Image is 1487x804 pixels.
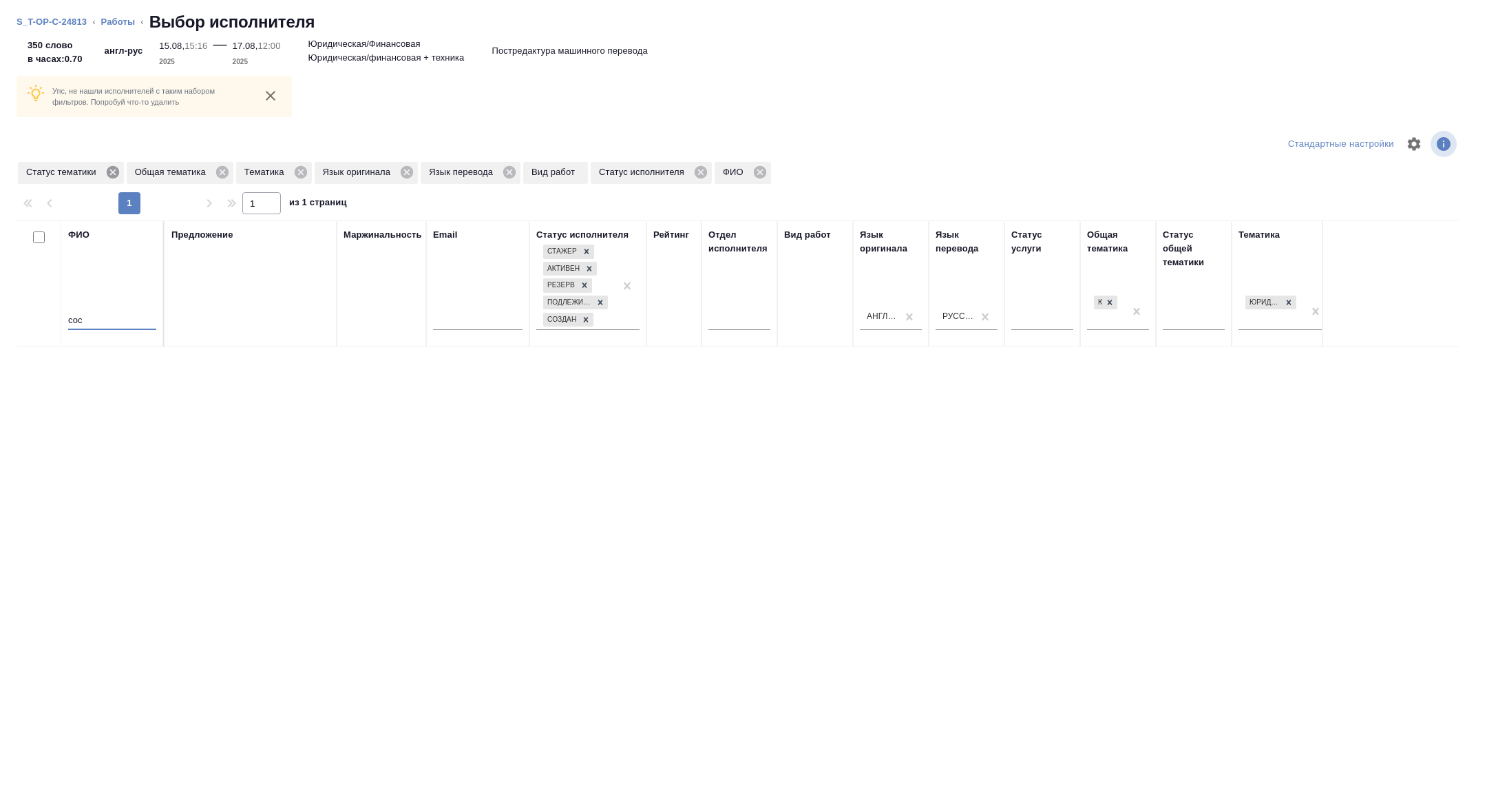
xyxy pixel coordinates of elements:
div: Общая тематика [1087,228,1149,256]
div: Язык оригинала [315,162,419,184]
li: ‹ [140,15,143,29]
p: 15:16 [184,41,207,51]
p: Язык перевода [429,165,498,179]
p: 12:00 [257,41,280,51]
div: Предложение [171,228,233,242]
div: ФИО [68,228,89,242]
p: 15.08, [159,41,184,51]
p: Тематика [244,165,289,179]
p: 350 слово [28,39,83,52]
div: Вид работ [784,228,831,242]
div: Юридическая/Финансовая [1094,296,1102,310]
a: Работы [101,17,136,27]
div: Юридическая/финансовая + техника [1244,294,1298,311]
a: S_T-OP-C-24813 [17,17,87,27]
div: ФИО [715,162,771,184]
p: ФИО [723,165,748,179]
li: ‹ [92,15,95,29]
div: Стажер, Активен, Резерв, Подлежит внедрению, Создан [542,311,595,329]
div: Общая тематика [127,162,233,184]
div: Отдел исполнителя [708,228,770,256]
div: Стажер, Активен, Резерв, Подлежит внедрению, Создан [542,243,595,260]
h2: Выбор исполнителя [149,11,315,33]
p: Юридическая/Финансовая [308,37,421,51]
p: Общая тематика [135,165,211,179]
div: Тематика [1238,228,1280,242]
p: 17.08, [233,41,258,51]
span: Настроить таблицу [1398,127,1431,161]
div: Стажер, Активен, Резерв, Подлежит внедрению, Создан [542,260,598,278]
div: Активен [543,262,582,276]
div: Стажер, Активен, Резерв, Подлежит внедрению, Создан [542,277,593,294]
div: Рейтинг [653,228,689,242]
div: Статус исполнителя [591,162,712,184]
div: Маржинальность [344,228,422,242]
div: Резерв [543,278,577,293]
p: Постредактура машинного перевода [492,44,647,58]
div: Тематика [236,162,312,184]
p: Вид работ [531,165,580,179]
div: Юридическая/финансовая + техника [1245,296,1281,310]
div: Юридическая/Финансовая [1093,294,1119,311]
div: Email [433,228,457,242]
div: Язык перевода [936,228,998,256]
div: Статус услуги [1011,228,1073,256]
span: из 1 страниц [289,194,347,214]
div: Английский [867,311,898,322]
div: — [213,33,226,69]
div: Подлежит внедрению [543,296,593,310]
span: Посмотреть информацию [1431,131,1459,157]
div: Русский [942,311,974,322]
div: Стажер, Активен, Резерв, Подлежит внедрению, Создан [542,294,609,311]
div: Язык оригинала [860,228,922,256]
div: Статус тематики [18,162,124,184]
div: Язык перевода [421,162,520,184]
div: Статус исполнителя [536,228,629,242]
div: Статус общей тематики [1163,228,1225,269]
p: Упс, не нашли исполнителей с таким набором фильтров. Попробуй что-то удалить [52,85,249,107]
p: Статус исполнителя [599,165,689,179]
button: close [260,85,281,106]
p: Язык оригинала [323,165,396,179]
div: split button [1285,134,1398,155]
div: Создан [543,313,578,327]
nav: breadcrumb [17,11,1470,33]
div: Стажер [543,245,579,259]
p: Статус тематики [26,165,101,179]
